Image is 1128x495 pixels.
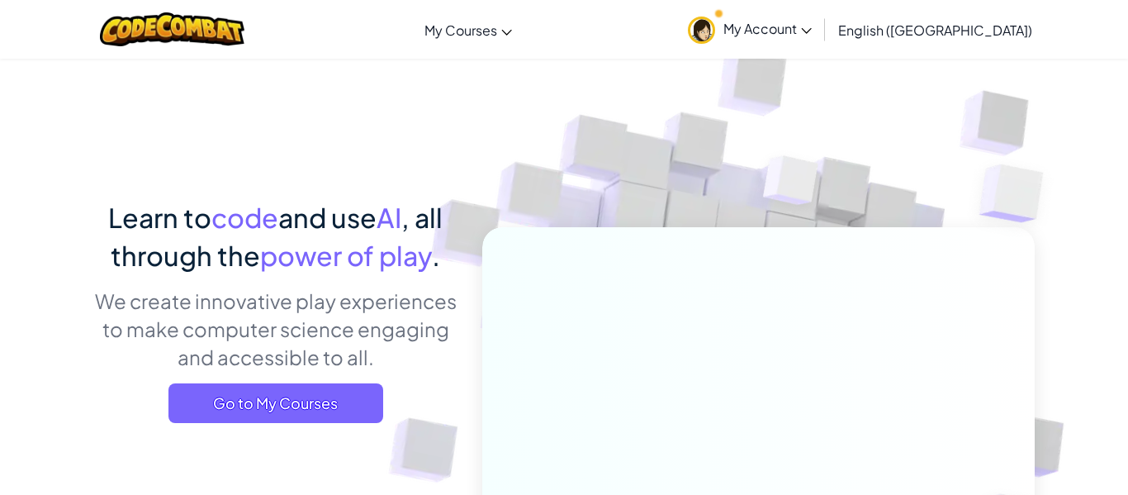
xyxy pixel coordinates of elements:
p: We create innovative play experiences to make computer science engaging and accessible to all. [93,287,457,371]
img: Overlap cubes [946,124,1089,264]
img: Overlap cubes [732,123,851,246]
span: power of play [260,239,432,272]
img: avatar [688,17,715,44]
span: Learn to [108,201,211,234]
span: My Account [723,20,812,37]
a: My Account [680,3,820,55]
span: English ([GEOGRAPHIC_DATA]) [838,21,1032,39]
span: AI [377,201,401,234]
a: My Courses [416,7,520,52]
span: and use [278,201,377,234]
span: . [432,239,440,272]
a: English ([GEOGRAPHIC_DATA]) [830,7,1040,52]
img: CodeCombat logo [100,12,244,46]
span: My Courses [424,21,497,39]
a: Go to My Courses [168,383,383,423]
span: code [211,201,278,234]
